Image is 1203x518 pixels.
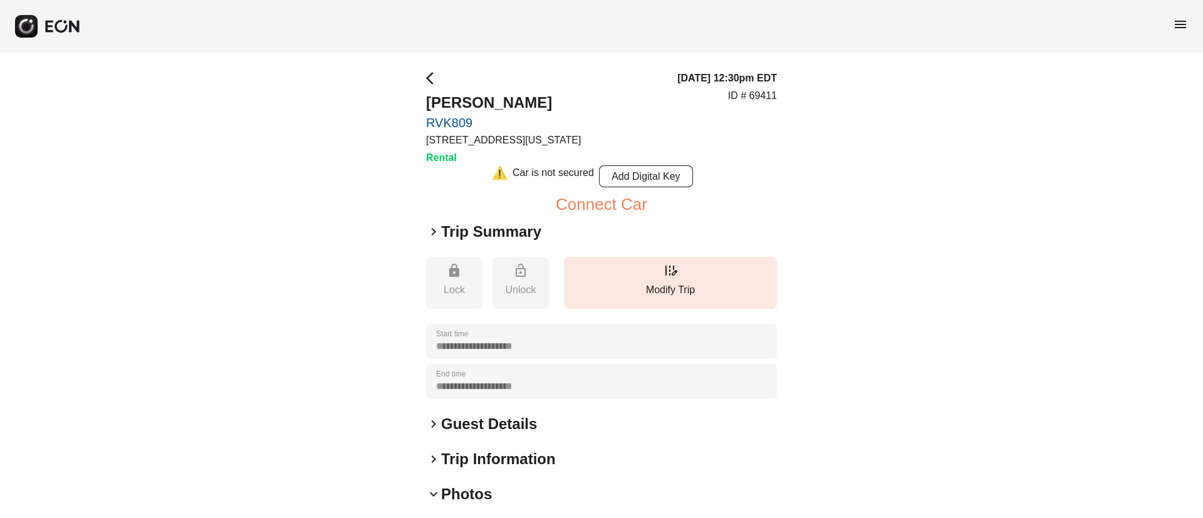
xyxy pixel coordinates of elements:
[426,150,581,165] h3: Rental
[556,197,647,212] button: Connect Car
[441,449,556,469] h2: Trip Information
[426,115,581,130] a: RVK809
[426,224,441,239] span: keyboard_arrow_right
[441,414,537,434] h2: Guest Details
[426,71,441,86] span: arrow_back_ios
[677,71,777,86] h3: [DATE] 12:30pm EDT
[1173,17,1188,32] span: menu
[728,88,777,103] p: ID # 69411
[564,257,777,309] button: Modify Trip
[570,282,771,298] p: Modify Trip
[426,133,581,148] p: [STREET_ADDRESS][US_STATE]
[441,484,492,504] h2: Photos
[441,222,541,242] h2: Trip Summary
[426,487,441,502] span: keyboard_arrow_down
[663,263,678,278] span: edit_road
[426,93,581,113] h2: [PERSON_NAME]
[426,452,441,467] span: keyboard_arrow_right
[513,165,594,187] div: Car is not secured
[492,165,508,187] div: ⚠️
[599,165,693,187] button: Add Digital Key
[426,417,441,432] span: keyboard_arrow_right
